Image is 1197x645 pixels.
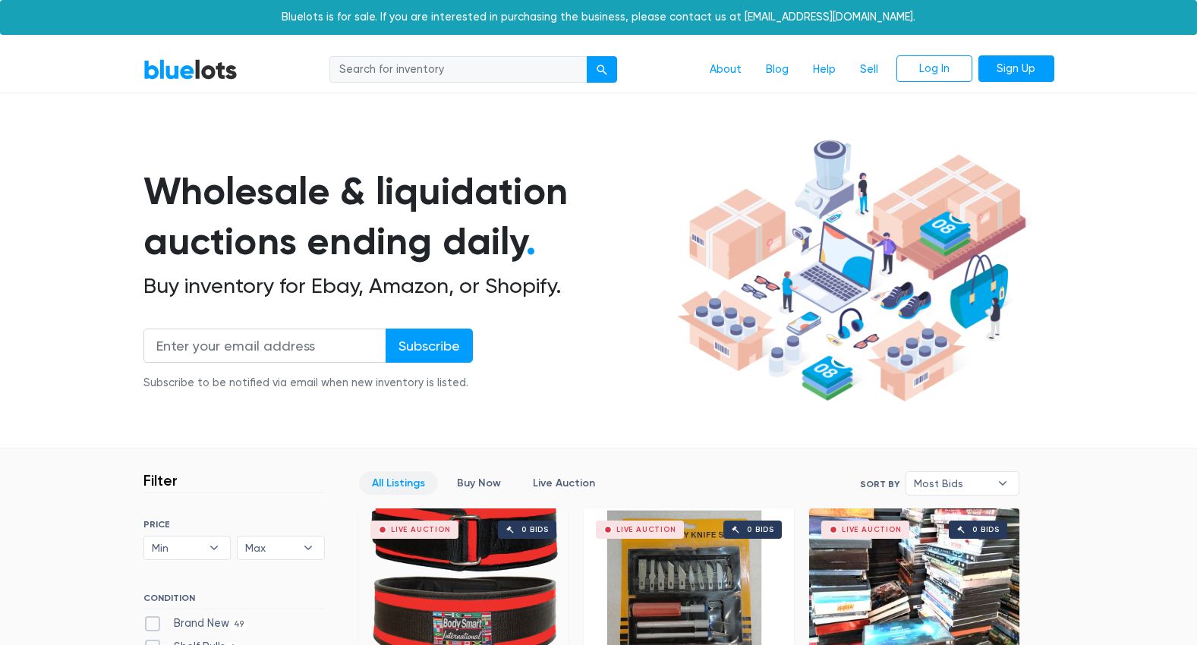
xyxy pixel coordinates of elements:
[245,536,295,559] span: Max
[143,519,325,530] h6: PRICE
[978,55,1054,83] a: Sign Up
[972,526,1000,533] div: 0 bids
[747,526,774,533] div: 0 bids
[521,526,549,533] div: 0 bids
[860,477,899,491] label: Sort By
[198,536,230,559] b: ▾
[754,55,801,84] a: Blog
[329,56,587,83] input: Search for inventory
[987,472,1019,495] b: ▾
[842,526,902,533] div: Live Auction
[143,166,672,267] h1: Wholesale & liquidation auctions ending daily
[616,526,676,533] div: Live Auction
[143,273,672,299] h2: Buy inventory for Ebay, Amazon, or Shopify.
[152,536,202,559] span: Min
[914,472,990,495] span: Most Bids
[848,55,890,84] a: Sell
[520,471,608,495] a: Live Auction
[229,618,249,631] span: 49
[698,55,754,84] a: About
[143,375,473,392] div: Subscribe to be notified via email when new inventory is listed.
[143,329,386,363] input: Enter your email address
[359,471,438,495] a: All Listings
[386,329,473,363] input: Subscribe
[444,471,514,495] a: Buy Now
[391,526,451,533] div: Live Auction
[672,133,1032,409] img: hero-ee84e7d0318cb26816c560f6b4441b76977f77a177738b4e94f68c95b2b83dbb.png
[801,55,848,84] a: Help
[143,615,249,632] label: Brand New
[143,471,178,489] h3: Filter
[292,536,324,559] b: ▾
[143,58,238,80] a: BlueLots
[143,593,325,609] h6: CONDITION
[526,219,536,264] span: .
[896,55,972,83] a: Log In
